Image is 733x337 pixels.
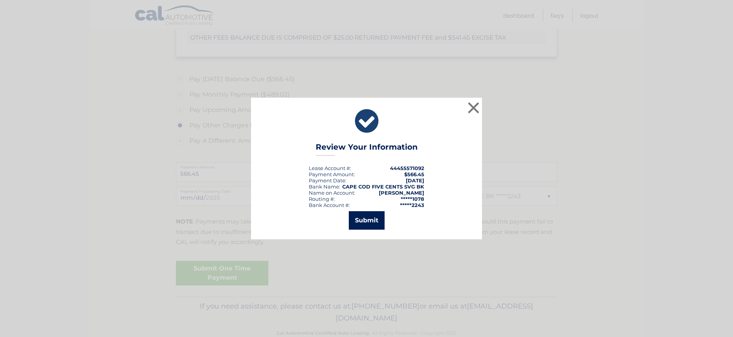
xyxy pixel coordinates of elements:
strong: CAPE COD FIVE CENTS SVG BK [342,184,424,190]
div: Bank Account #: [309,202,350,208]
div: Payment Amount: [309,171,355,177]
div: Bank Name: [309,184,340,190]
div: Routing #: [309,196,335,202]
strong: 44455571092 [390,165,424,171]
span: [DATE] [406,177,424,184]
div: Lease Account #: [309,165,351,171]
div: : [309,177,346,184]
strong: [PERSON_NAME] [379,190,424,196]
button: Submit [349,211,385,230]
h3: Review Your Information [316,142,418,156]
button: × [466,100,481,115]
span: Payment Date [309,177,345,184]
span: $566.45 [404,171,424,177]
div: Name on Account: [309,190,355,196]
